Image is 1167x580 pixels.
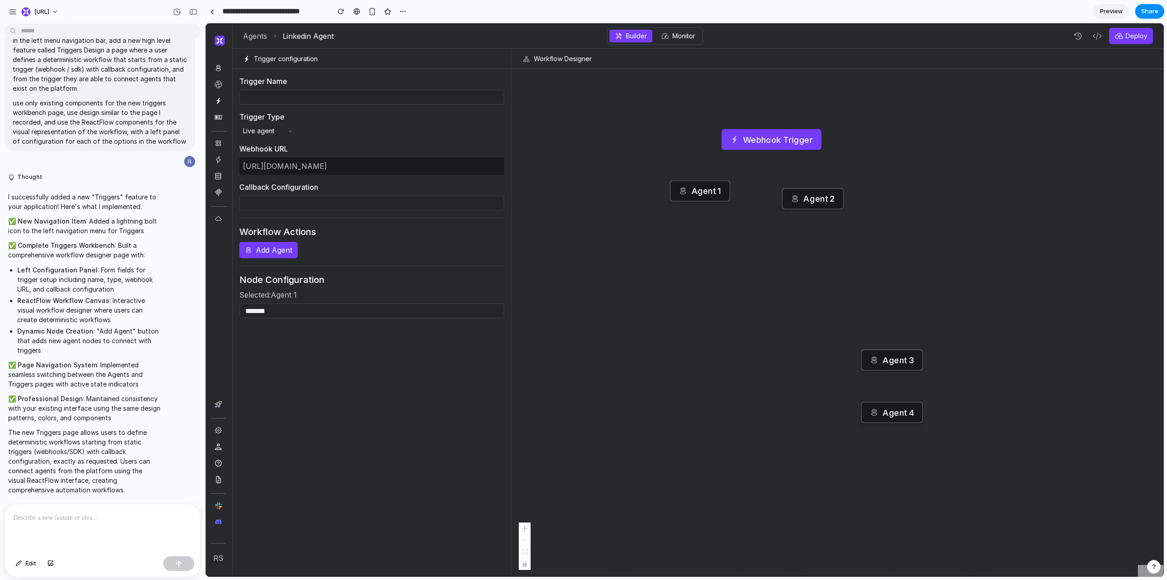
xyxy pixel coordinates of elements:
[1141,7,1158,16] span: Share
[17,297,109,304] strong: ReactFlow Workflow Canvas
[8,428,160,495] p: The new Triggers page allows users to define deterministic workflows starting from static trigger...
[313,535,325,547] button: Toggle Interactivity
[11,556,41,571] button: Edit
[13,36,187,93] p: in the left menu navigation bar, add a new high level feature called Triggers Design a page where...
[313,523,325,535] button: Fit View
[77,8,128,18] span: Linkedin agent
[34,202,299,215] h3: Workflow Actions
[677,331,708,342] div: Agent 3
[8,394,160,423] p: : Maintained consistency with your existing interface using the same design patterns, colors, and...
[8,360,160,389] p: : Implemented seamless switching between the Agents and Triggers pages with active state indicators
[26,559,36,568] span: Edit
[50,222,87,232] span: Add Agent
[13,98,187,146] p: use only existing components for the new triggers workbench page, use design similar to the page ...
[17,327,93,335] strong: Dynamic Node Creation
[8,192,160,211] p: I successfully added a new "Triggers" feature to your application! Here's what I implemented:
[34,250,299,263] h3: Node Configuration
[456,8,490,17] div: Monitor
[1093,4,1130,19] a: Preview
[17,326,160,355] li: : "Add Agent" button that adds new agent nodes to connect with triggers
[18,5,63,19] button: [URL]
[328,31,386,40] p: Workflow Designer
[313,499,325,511] button: Zoom In
[486,162,516,173] div: Agent 1
[34,7,49,16] span: [URL]
[409,8,441,17] div: Builder
[920,8,942,17] p: Deploy
[313,511,325,523] button: Zoom Out
[17,265,160,294] li: : Form fields for trigger setup including name, type, webhook URL, and callback configuration
[8,240,160,260] p: : Built a comprehensive workflow designer page with:
[5,528,20,543] div: RS
[598,170,630,181] div: Agent 2
[677,383,708,395] div: Agent 4
[1135,4,1164,19] button: Share
[8,241,115,249] strong: ✅ Complete Triggers Workbench
[537,110,607,122] div: Webhook Trigger
[17,266,98,274] strong: Left Configuration Panel
[34,53,82,63] label: Trigger Name
[48,31,112,40] p: Trigger configuration
[904,5,947,21] button: Deploy
[934,543,957,553] a: React Flow attribution
[313,499,325,547] div: Control Panel
[34,219,92,235] button: Add Agent
[1100,7,1123,16] span: Preview
[8,361,97,369] strong: ✅ Page Navigation System
[8,216,160,235] p: : Added a lightning bolt icon to the left navigation menu for Triggers
[34,134,299,152] div: [URL][DOMAIN_NAME]
[34,266,299,277] p: Selected: Agent 1
[8,217,86,225] strong: ✅ New Navigation Item
[17,296,160,324] li: : Interactive visual workflow designer where users can create deterministic workflows
[37,8,62,18] a: Agents
[34,159,113,168] label: Callback Configuration
[34,121,83,130] label: Webhook URL
[34,89,79,98] label: Trigger Type
[8,395,83,402] strong: ✅ Professional Design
